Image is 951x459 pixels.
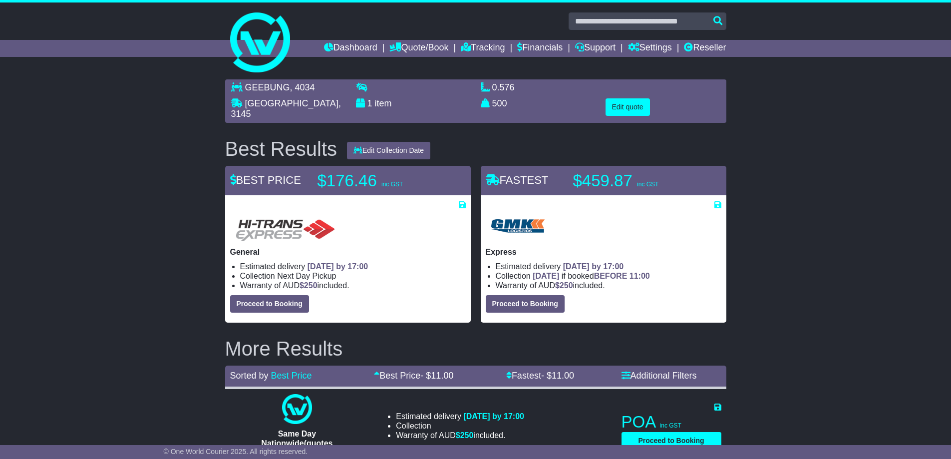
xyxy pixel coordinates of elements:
span: $ [456,431,474,440]
div: Best Results [220,138,342,160]
span: - $ [420,371,453,381]
button: Edit Collection Date [347,142,430,159]
button: Proceed to Booking [622,432,721,450]
span: , 4034 [290,82,315,92]
a: Reseller [684,40,726,57]
p: Express [486,247,721,257]
span: GEEBUNG [245,82,290,92]
li: Collection [396,421,524,431]
a: Dashboard [324,40,377,57]
span: inc GST [637,181,658,188]
span: $ [300,281,317,290]
span: [DATE] by 17:00 [308,262,368,271]
span: 11.00 [552,371,574,381]
li: Estimated delivery [496,262,721,271]
span: 250 [304,281,317,290]
span: - $ [541,371,574,381]
span: 11:00 [630,272,650,280]
span: [DATE] by 17:00 [463,412,524,421]
span: inc GST [660,422,681,429]
span: [DATE] by 17:00 [563,262,624,271]
p: General [230,247,466,257]
a: Tracking [461,40,505,57]
p: $459.87 [573,171,698,191]
li: Warranty of AUD included. [496,281,721,290]
img: One World Courier: Same Day Nationwide(quotes take 0.5-1 hour) [282,394,312,424]
img: HiTrans (Machship): General [230,210,339,242]
li: Warranty of AUD included. [240,281,466,290]
a: Financials [517,40,563,57]
span: Next Day Pickup [277,272,336,280]
span: if booked [533,272,649,280]
span: © One World Courier 2025. All rights reserved. [164,448,308,456]
span: BEFORE [594,272,628,280]
p: POA [622,412,721,432]
span: [DATE] [533,272,559,280]
a: Fastest- $11.00 [506,371,574,381]
li: Collection [496,271,721,281]
button: Edit quote [606,98,650,116]
span: 250 [460,431,474,440]
p: $176.46 [317,171,442,191]
li: Warranty of AUD included. [396,431,524,440]
li: Estimated delivery [240,262,466,271]
li: Estimated delivery [396,412,524,421]
span: 11.00 [431,371,453,381]
a: Best Price [271,371,312,381]
span: $ [555,281,573,290]
li: Collection [240,271,466,281]
a: Additional Filters [622,371,697,381]
a: Best Price- $11.00 [374,371,453,381]
span: 1 [367,98,372,108]
img: GMK Logistics: Express [486,210,550,242]
button: Proceed to Booking [486,295,565,313]
span: 500 [492,98,507,108]
span: BEST PRICE [230,174,301,186]
span: Sorted by [230,371,269,381]
span: FASTEST [486,174,549,186]
a: Quote/Book [389,40,448,57]
span: item [375,98,392,108]
a: Support [575,40,616,57]
h2: More Results [225,338,726,360]
span: inc GST [381,181,403,188]
span: 0.576 [492,82,515,92]
span: , 3145 [231,98,341,119]
span: [GEOGRAPHIC_DATA] [245,98,338,108]
a: Settings [628,40,672,57]
span: 250 [560,281,573,290]
span: Same Day Nationwide(quotes take 0.5-1 hour) [261,430,332,457]
button: Proceed to Booking [230,295,309,313]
